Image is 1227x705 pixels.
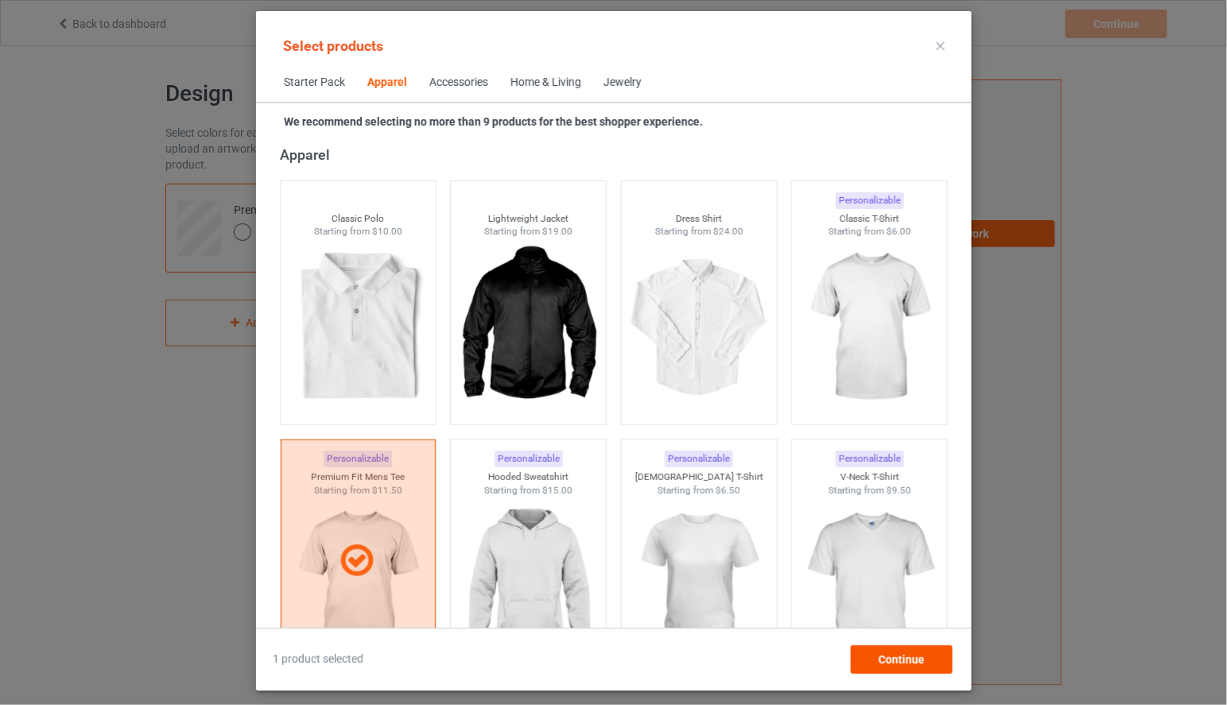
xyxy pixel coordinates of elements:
div: Starting from [280,225,435,238]
div: Apparel [279,145,954,164]
span: Starter Pack [273,64,356,102]
div: Personalizable [494,451,562,467]
div: Jewelry [604,75,642,91]
div: Dress Shirt [621,212,776,226]
div: Starting from [621,484,776,498]
img: regular.jpg [627,238,770,416]
img: regular.jpg [457,238,600,416]
img: regular.jpg [798,497,941,675]
div: Personalizable [835,192,903,209]
img: regular.jpg [457,497,600,675]
div: Hooded Sweatshirt [451,471,606,484]
span: $15.00 [542,485,573,496]
span: Continue [878,653,924,666]
div: Lightweight Jacket [451,212,606,226]
span: 1 product selected [273,652,363,668]
span: Select products [283,37,383,54]
div: Personalizable [835,451,903,467]
div: Starting from [451,484,606,498]
div: Personalizable [665,451,733,467]
img: regular.jpg [798,238,941,416]
div: Continue [850,645,952,674]
span: $10.00 [371,226,402,237]
div: Starting from [792,225,947,238]
div: Classic Polo [280,212,435,226]
img: regular.jpg [627,497,770,675]
span: $24.00 [713,226,743,237]
span: $19.00 [542,226,573,237]
div: Accessories [429,75,488,91]
span: $9.50 [886,485,911,496]
div: [DEMOGRAPHIC_DATA] T-Shirt [621,471,776,484]
div: Starting from [621,225,776,238]
div: Starting from [792,484,947,498]
div: Apparel [367,75,407,91]
div: Home & Living [511,75,581,91]
span: $6.50 [716,485,740,496]
img: regular.jpg [286,238,429,416]
div: V-Neck T-Shirt [792,471,947,484]
span: $6.00 [886,226,911,237]
div: Starting from [451,225,606,238]
div: Classic T-Shirt [792,212,947,226]
strong: We recommend selecting no more than 9 products for the best shopper experience. [284,115,703,128]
